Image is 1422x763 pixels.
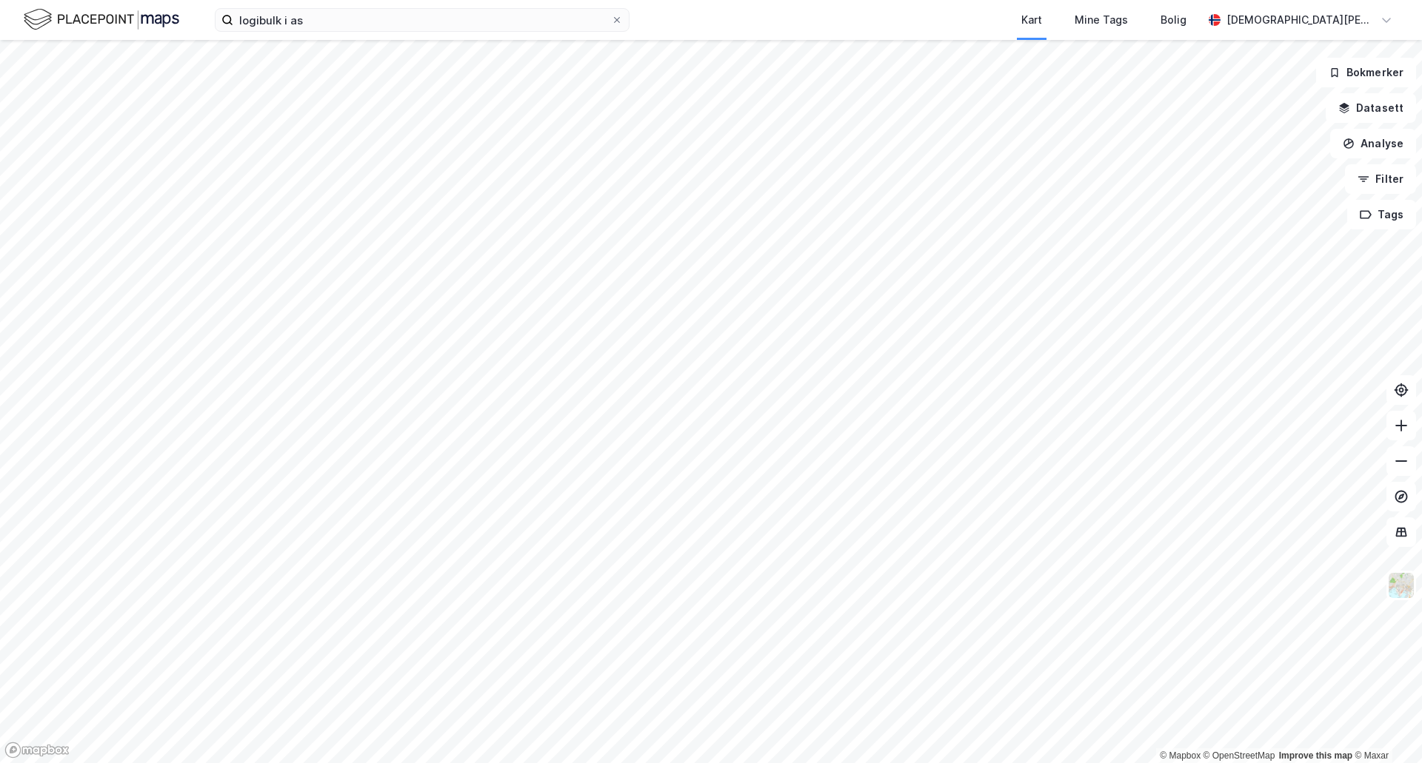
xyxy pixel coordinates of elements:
[1279,750,1352,761] a: Improve this map
[1021,11,1042,29] div: Kart
[4,742,70,759] a: Mapbox homepage
[1075,11,1128,29] div: Mine Tags
[1326,93,1416,123] button: Datasett
[1345,164,1416,194] button: Filter
[1316,58,1416,87] button: Bokmerker
[1348,692,1422,763] iframe: Chat Widget
[1347,200,1416,229] button: Tags
[1226,11,1375,29] div: [DEMOGRAPHIC_DATA][PERSON_NAME]
[1330,129,1416,158] button: Analyse
[1348,692,1422,763] div: Kontrollprogram for chat
[233,9,611,31] input: Søk på adresse, matrikkel, gårdeiere, leietakere eller personer
[1160,750,1201,761] a: Mapbox
[1161,11,1186,29] div: Bolig
[1204,750,1275,761] a: OpenStreetMap
[1387,571,1415,599] img: Z
[24,7,179,33] img: logo.f888ab2527a4732fd821a326f86c7f29.svg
